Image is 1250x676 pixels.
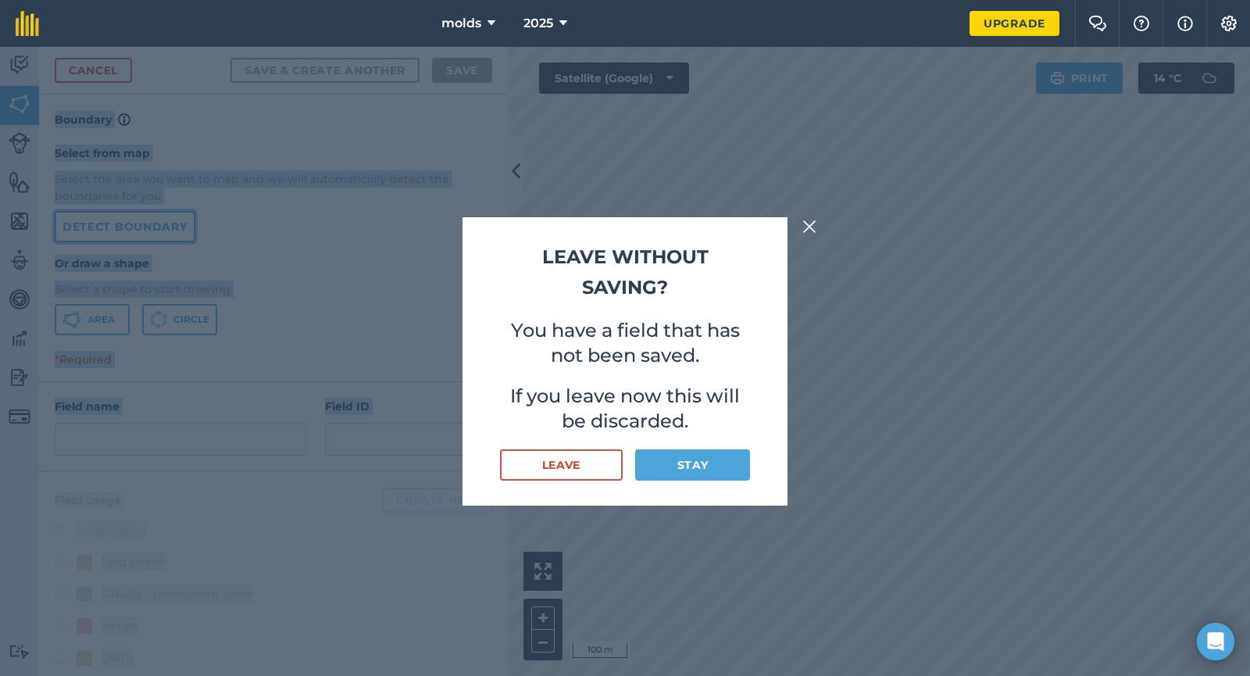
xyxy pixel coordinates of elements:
span: 2025 [523,14,553,33]
a: Upgrade [970,11,1059,36]
p: You have a field that has not been saved. [500,318,750,368]
img: svg+xml;base64,PHN2ZyB4bWxucz0iaHR0cDovL3d3dy53My5vcmcvMjAwMC9zdmciIHdpZHRoPSIyMiIgaGVpZ2h0PSIzMC... [802,217,816,236]
span: molds [441,14,481,33]
button: Stay [635,449,750,481]
div: Open Intercom Messenger [1197,623,1234,660]
img: svg+xml;base64,PHN2ZyB4bWxucz0iaHR0cDovL3d3dy53My5vcmcvMjAwMC9zdmciIHdpZHRoPSIxNyIgaGVpZ2h0PSIxNy... [1177,14,1193,33]
img: Two speech bubbles overlapping with the left bubble in the forefront [1088,16,1107,31]
button: Leave [500,449,623,481]
img: A cog icon [1220,16,1238,31]
h2: Leave without saving? [500,242,750,302]
img: A question mark icon [1132,16,1151,31]
img: fieldmargin Logo [16,11,39,36]
p: If you leave now this will be discarded. [500,384,750,434]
